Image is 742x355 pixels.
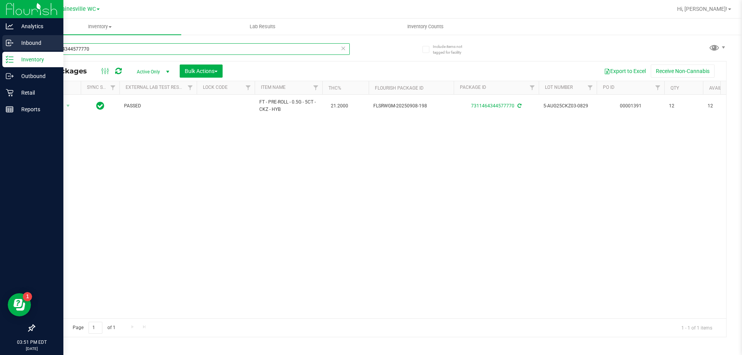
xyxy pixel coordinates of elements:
[669,102,698,110] span: 12
[87,85,117,90] a: Sync Status
[6,22,14,30] inline-svg: Analytics
[373,102,449,110] span: FLSRWGM-20250908-198
[242,81,255,94] a: Filter
[107,81,119,94] a: Filter
[620,103,642,109] a: 00001391
[96,100,104,111] span: In Sync
[584,81,597,94] a: Filter
[397,23,454,30] span: Inventory Counts
[185,68,218,74] span: Bulk Actions
[375,85,424,91] a: Flourish Package ID
[545,85,573,90] a: Lot Number
[14,105,60,114] p: Reports
[14,88,60,97] p: Retail
[88,322,102,334] input: 1
[603,85,614,90] a: PO ID
[310,81,322,94] a: Filter
[14,38,60,48] p: Inbound
[344,19,507,35] a: Inventory Counts
[14,71,60,81] p: Outbound
[6,39,14,47] inline-svg: Inbound
[599,65,651,78] button: Export to Excel
[526,81,539,94] a: Filter
[651,65,715,78] button: Receive Non-Cannabis
[203,85,228,90] a: Lock Code
[6,105,14,113] inline-svg: Reports
[14,55,60,64] p: Inventory
[261,85,286,90] a: Item Name
[327,100,352,112] span: 21.2000
[8,293,31,316] iframe: Resource center
[3,346,60,352] p: [DATE]
[433,44,471,55] span: Include items not tagged for facility
[543,102,592,110] span: 5-AUG25CKZ03-0829
[63,100,73,111] span: select
[6,56,14,63] inline-svg: Inventory
[181,19,344,35] a: Lab Results
[23,292,32,301] iframe: Resource center unread badge
[675,322,718,333] span: 1 - 1 of 1 items
[126,85,186,90] a: External Lab Test Result
[40,67,95,75] span: All Packages
[677,6,727,12] span: Hi, [PERSON_NAME]!
[184,81,197,94] a: Filter
[14,22,60,31] p: Analytics
[34,43,350,55] input: Search Package ID, Item Name, SKU, Lot or Part Number...
[239,23,286,30] span: Lab Results
[180,65,223,78] button: Bulk Actions
[19,23,181,30] span: Inventory
[259,99,318,113] span: FT - PRE-ROLL - 0.5G - 5CT - CKZ - HYB
[471,103,514,109] a: 7311464344577770
[328,85,341,91] a: THC%
[460,85,486,90] a: Package ID
[66,322,122,334] span: Page of 1
[58,6,96,12] span: Gainesville WC
[671,85,679,91] a: Qty
[340,43,346,53] span: Clear
[3,339,60,346] p: 03:51 PM EDT
[6,72,14,80] inline-svg: Outbound
[708,102,737,110] span: 12
[19,19,181,35] a: Inventory
[124,102,192,110] span: PASSED
[6,89,14,97] inline-svg: Retail
[652,81,664,94] a: Filter
[709,85,732,91] a: Available
[516,103,521,109] span: Sync from Compliance System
